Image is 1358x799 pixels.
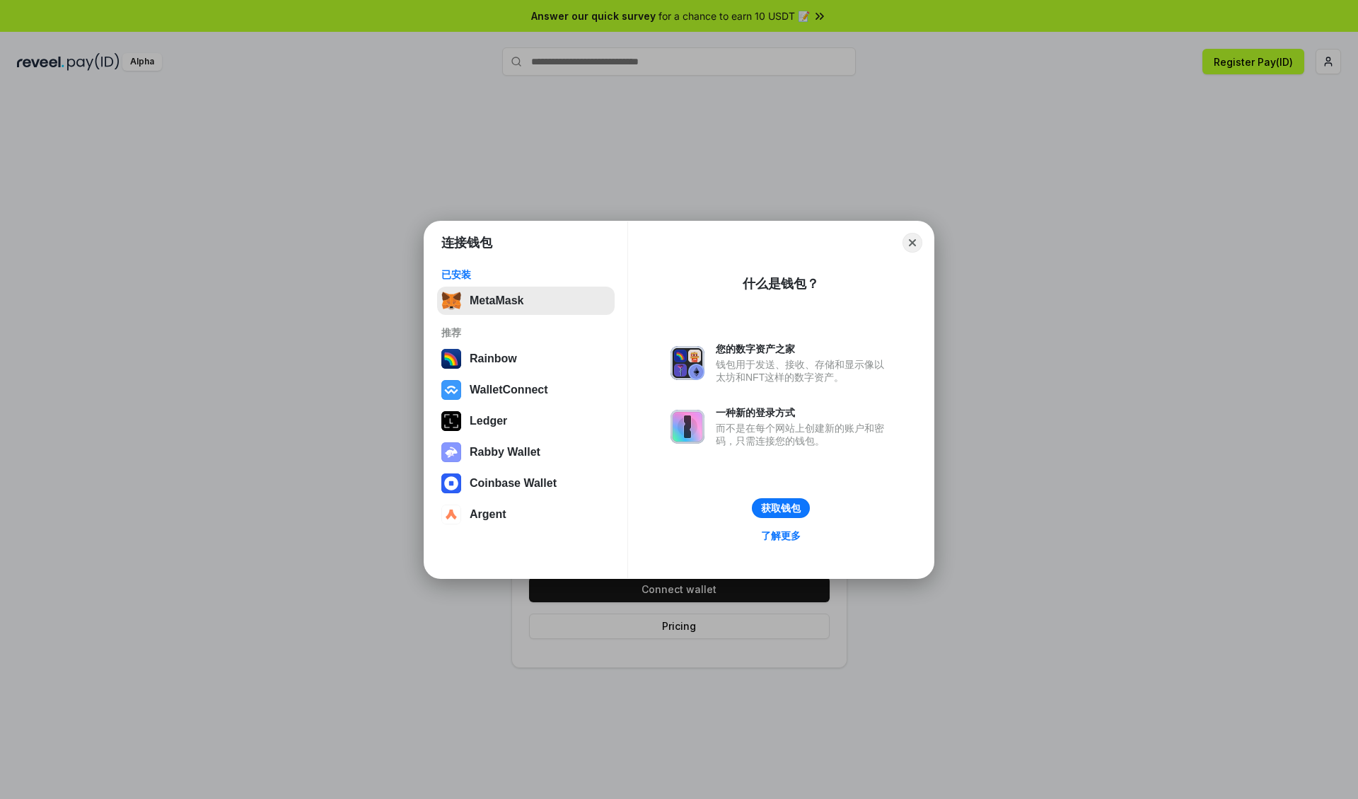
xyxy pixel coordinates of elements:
[470,477,557,490] div: Coinbase Wallet
[441,411,461,431] img: svg+xml,%3Csvg%20xmlns%3D%22http%3A%2F%2Fwww.w3.org%2F2000%2Fsvg%22%20width%3D%2228%22%20height%3...
[437,287,615,315] button: MetaMask
[753,527,809,545] a: 了解更多
[752,498,810,518] button: 获取钱包
[441,380,461,400] img: svg+xml,%3Csvg%20width%3D%2228%22%20height%3D%2228%22%20viewBox%3D%220%200%2028%2028%22%20fill%3D...
[441,326,610,339] div: 推荐
[470,352,517,365] div: Rainbow
[470,508,506,521] div: Argent
[761,529,801,542] div: 了解更多
[903,233,922,253] button: Close
[716,343,891,355] div: 您的数字资产之家
[437,407,615,435] button: Ledger
[716,358,891,384] div: 钱包用于发送、接收、存储和显示像以太坊和NFT这样的数字资产。
[441,349,461,369] img: svg+xml,%3Csvg%20width%3D%22120%22%20height%3D%22120%22%20viewBox%3D%220%200%20120%20120%22%20fil...
[441,505,461,524] img: svg+xml,%3Csvg%20width%3D%2228%22%20height%3D%2228%22%20viewBox%3D%220%200%2028%2028%22%20fill%3D...
[716,406,891,419] div: 一种新的登录方式
[437,345,615,373] button: Rainbow
[437,438,615,466] button: Rabby Wallet
[470,294,523,307] div: MetaMask
[441,268,610,281] div: 已安装
[437,469,615,498] button: Coinbase Wallet
[441,473,461,493] img: svg+xml,%3Csvg%20width%3D%2228%22%20height%3D%2228%22%20viewBox%3D%220%200%2028%2028%22%20fill%3D...
[441,234,492,251] h1: 连接钱包
[671,346,704,380] img: svg+xml,%3Csvg%20xmlns%3D%22http%3A%2F%2Fwww.w3.org%2F2000%2Fsvg%22%20fill%3D%22none%22%20viewBox...
[470,415,507,427] div: Ledger
[761,502,801,515] div: 获取钱包
[441,442,461,462] img: svg+xml,%3Csvg%20xmlns%3D%22http%3A%2F%2Fwww.w3.org%2F2000%2Fsvg%22%20fill%3D%22none%22%20viewBox...
[743,275,819,292] div: 什么是钱包？
[716,422,891,447] div: 而不是在每个网站上创建新的账户和密码，只需连接您的钱包。
[470,446,540,459] div: Rabby Wallet
[437,376,615,404] button: WalletConnect
[470,384,548,396] div: WalletConnect
[441,291,461,311] img: svg+xml,%3Csvg%20fill%3D%22none%22%20height%3D%2233%22%20viewBox%3D%220%200%2035%2033%22%20width%...
[671,410,704,444] img: svg+xml,%3Csvg%20xmlns%3D%22http%3A%2F%2Fwww.w3.org%2F2000%2Fsvg%22%20fill%3D%22none%22%20viewBox...
[437,500,615,529] button: Argent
